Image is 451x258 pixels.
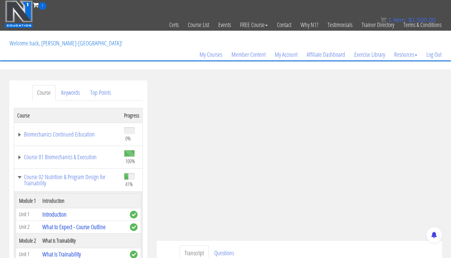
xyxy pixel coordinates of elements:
[42,223,106,231] a: What to Expect - Course Outline
[399,10,446,40] a: Terms & Conditions
[17,131,118,137] a: Biomechanics Continued Education
[227,40,270,69] a: Member Content
[125,135,131,142] span: 0%
[388,17,391,23] span: 1
[235,10,272,40] a: FREE Course
[130,211,138,218] span: complete
[121,108,143,123] th: Progress
[5,0,33,28] img: n1-education
[32,85,56,101] a: Course
[17,174,118,186] a: Course 02 Nutrition & Program Design for Trainability
[125,158,135,164] span: 100%
[270,40,302,69] a: My Account
[125,181,133,187] span: 41%
[323,10,357,40] a: Testimonials
[393,17,406,23] span: item:
[39,233,126,248] th: What is Trainability
[5,31,127,56] p: Welcome back, [PERSON_NAME]-[GEOGRAPHIC_DATA]!
[408,17,436,23] bdi: 1,500.00
[195,40,227,69] a: My Courses
[85,85,116,101] a: Top Points
[302,40,350,69] a: Affiliate Dashboard
[42,210,67,218] a: Introduction
[16,208,39,221] td: Unit 1
[350,40,390,69] a: Exercise Library
[183,10,214,40] a: Course List
[16,233,39,248] th: Module 2
[39,193,126,208] th: Introduction
[272,10,296,40] a: Contact
[390,40,422,69] a: Resources
[33,1,46,9] a: 1
[380,17,436,23] a: 1 item: $1,500.00
[357,10,399,40] a: Trainer Directory
[56,85,85,101] a: Keywords
[130,223,138,231] span: complete
[408,17,412,23] span: $
[214,10,235,40] a: Events
[380,17,387,23] img: icon11.png
[17,154,118,160] a: Course 01 Biomechanics & Execution
[422,40,446,69] a: Log Out
[16,193,39,208] th: Module 1
[16,221,39,233] td: Unit 2
[14,108,121,123] th: Course
[165,10,183,40] a: Certs
[296,10,323,40] a: Why N1?
[39,2,46,10] span: 1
